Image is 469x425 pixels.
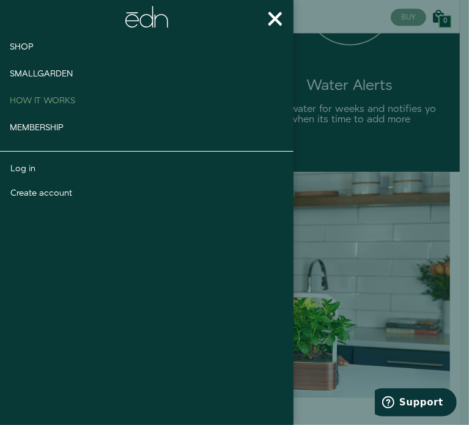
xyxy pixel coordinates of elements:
span: Smallgarden [10,68,73,80]
a: Log in [11,163,283,175]
iframe: Opens a widget where you can find more information [375,388,457,419]
span: Membership [10,122,64,134]
a: Create account [11,187,283,199]
span: How It works [10,95,75,107]
span: Shop [10,41,34,53]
